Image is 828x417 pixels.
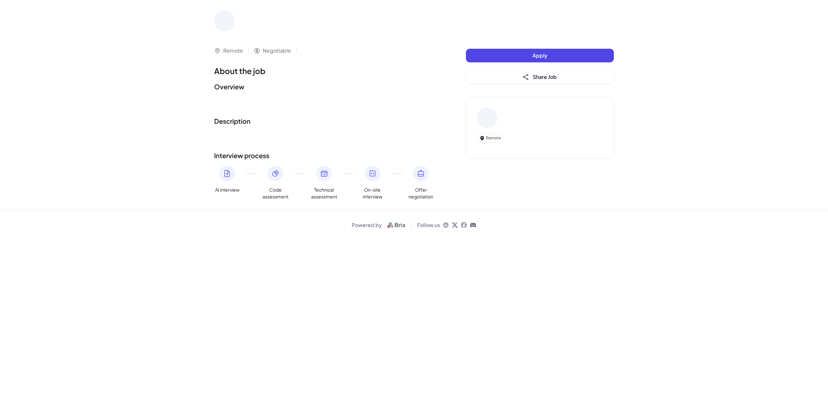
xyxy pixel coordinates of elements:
span: Apply [532,52,547,59]
img: logo [384,221,408,229]
span: Powered by [352,221,382,229]
span: Share Job [533,73,557,80]
span: Technical assessment [311,186,337,200]
span: Remote [223,47,243,55]
h2: Overview [214,82,440,92]
span: Follow us [417,221,440,229]
button: Share Job [466,70,614,84]
h1: About the job [214,65,440,77]
button: Apply [466,49,614,62]
span: Offer negotiation [408,186,434,200]
span: On-site interview [359,186,385,200]
span: AI interview [215,186,239,193]
h2: Description [214,116,440,126]
span: Code assessment [262,186,288,200]
h2: Interview process [214,151,440,160]
div: Remote [477,133,504,143]
span: Negotiable [263,47,291,55]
